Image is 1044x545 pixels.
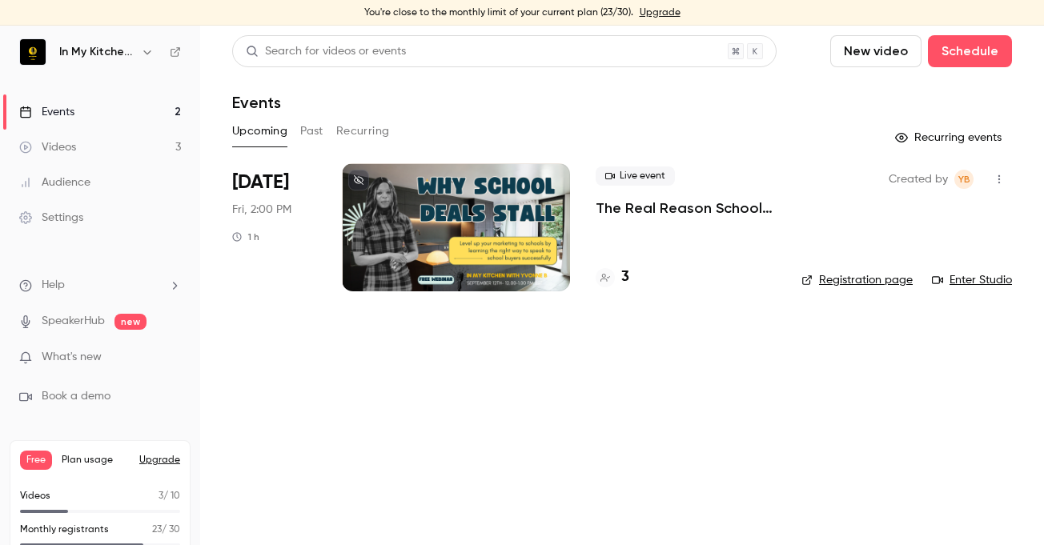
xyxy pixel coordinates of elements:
[232,118,287,144] button: Upcoming
[888,125,1012,150] button: Recurring events
[232,202,291,218] span: Fri, 2:00 PM
[596,198,776,218] a: The Real Reason School Deals Stall (and How to Fix It)
[336,118,390,144] button: Recurring
[232,163,316,291] div: Sep 12 Fri, 12:00 PM (Europe/London)
[954,170,974,189] span: Yvonne Buluma-Samba
[596,266,629,288] a: 3
[246,43,406,60] div: Search for videos or events
[801,272,913,288] a: Registration page
[59,44,135,60] h6: In My Kitchen With [PERSON_NAME]
[889,170,948,189] span: Created by
[19,104,74,120] div: Events
[958,170,970,189] span: YB
[20,489,50,503] p: Videos
[152,523,180,537] p: / 30
[596,166,675,186] span: Live event
[300,118,323,144] button: Past
[932,272,1012,288] a: Enter Studio
[42,349,102,366] span: What's new
[42,313,105,330] a: SpeakerHub
[19,210,83,226] div: Settings
[19,277,181,294] li: help-dropdown-opener
[62,454,130,467] span: Plan usage
[19,174,90,190] div: Audience
[42,388,110,405] span: Book a demo
[19,139,76,155] div: Videos
[830,35,922,67] button: New video
[640,6,681,19] a: Upgrade
[621,266,629,288] h4: 3
[159,489,180,503] p: / 10
[114,314,147,330] span: new
[152,525,162,535] span: 23
[159,491,163,501] span: 3
[232,230,259,243] div: 1 h
[20,451,52,470] span: Free
[20,523,109,537] p: Monthly registrants
[232,93,281,112] h1: Events
[232,170,289,195] span: [DATE]
[139,454,180,467] button: Upgrade
[928,35,1012,67] button: Schedule
[42,277,65,294] span: Help
[162,351,181,365] iframe: Noticeable Trigger
[20,39,46,65] img: In My Kitchen With Yvonne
